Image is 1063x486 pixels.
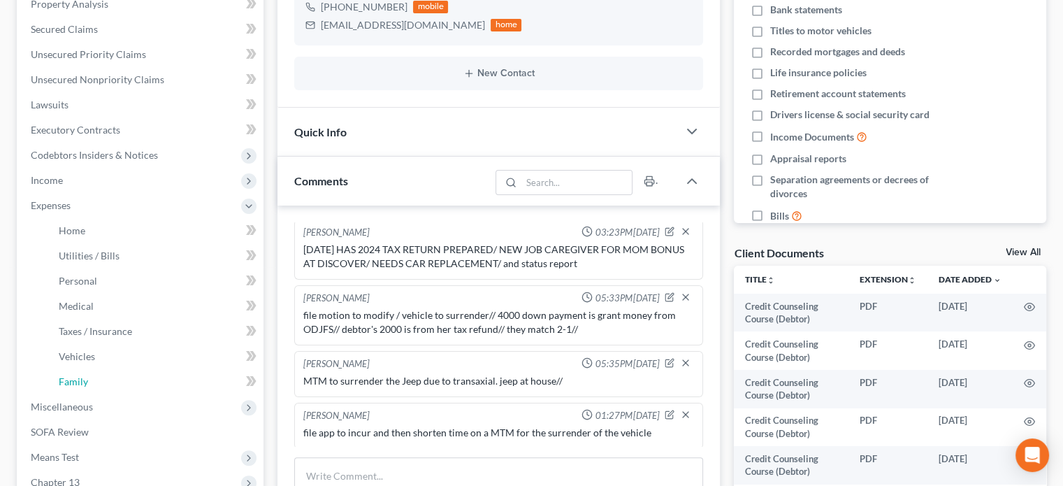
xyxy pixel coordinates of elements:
a: Vehicles [48,344,263,369]
a: Executory Contracts [20,117,263,143]
span: Utilities / Bills [59,250,120,262]
i: unfold_more [908,276,916,285]
a: Medical [48,294,263,319]
td: Credit Counseling Course (Debtor) [734,408,848,447]
div: [PERSON_NAME] [303,292,370,306]
span: Family [59,376,88,387]
td: [DATE] [927,408,1013,447]
span: Personal [59,275,97,287]
a: Unsecured Priority Claims [20,42,263,67]
span: Expenses [31,199,71,211]
a: Date Added expand_more [939,274,1001,285]
div: mobile [413,1,448,13]
div: file app to incur and then shorten time on a MTM for the surrender of the vehicle [303,426,694,440]
td: PDF [848,408,927,447]
div: [DATE] HAS 2024 TAX RETURN PREPARED/ NEW JOB CAREGIVER FOR MOM BONUS AT DISCOVER/ NEEDS CAR REPLA... [303,243,694,271]
span: Appraisal reports [770,152,846,166]
span: Income [31,174,63,186]
td: [DATE] [927,370,1013,408]
div: [PERSON_NAME] [303,226,370,240]
span: Executory Contracts [31,124,120,136]
a: Titleunfold_more [745,274,775,285]
input: Search... [521,171,632,194]
td: [DATE] [927,331,1013,370]
a: Personal [48,269,263,294]
a: View All [1006,248,1041,257]
td: PDF [848,446,927,485]
a: Secured Claims [20,17,263,42]
div: file motion to modify / vehicle to surrender// 4000 down payment is grant money from ODJFS// debt... [303,308,694,336]
span: Secured Claims [31,23,98,35]
div: MTM to surrender the Jeep due to transaxial. jeep at house// [303,374,694,388]
span: Taxes / Insurance [59,325,132,337]
td: Credit Counseling Course (Debtor) [734,446,848,485]
span: Titles to motor vehicles [770,24,872,38]
span: Unsecured Nonpriority Claims [31,73,164,85]
span: 03:23PM[DATE] [595,226,659,239]
span: Lawsuits [31,99,68,110]
div: home [491,19,521,31]
span: Quick Info [294,125,347,138]
td: Credit Counseling Course (Debtor) [734,331,848,370]
td: PDF [848,294,927,332]
a: Utilities / Bills [48,243,263,269]
span: Income Documents [770,130,854,144]
i: expand_more [993,276,1001,285]
span: Life insurance policies [770,66,867,80]
span: Codebtors Insiders & Notices [31,149,158,161]
span: Miscellaneous [31,401,93,413]
span: Recorded mortgages and deeds [770,45,905,59]
div: [PERSON_NAME] [303,409,370,423]
span: 05:35PM[DATE] [595,357,659,371]
td: [DATE] [927,446,1013,485]
span: Vehicles [59,350,95,362]
td: Credit Counseling Course (Debtor) [734,370,848,408]
i: unfold_more [767,276,775,285]
div: Open Intercom Messenger [1015,438,1049,472]
span: Retirement account statements [770,87,906,101]
span: Unsecured Priority Claims [31,48,146,60]
td: [DATE] [927,294,1013,332]
a: Lawsuits [20,92,263,117]
div: Client Documents [734,245,823,260]
td: Credit Counseling Course (Debtor) [734,294,848,332]
td: PDF [848,331,927,370]
button: New Contact [305,68,692,79]
span: Bills [770,209,789,223]
a: Unsecured Nonpriority Claims [20,67,263,92]
span: Means Test [31,451,79,463]
span: SOFA Review [31,426,89,438]
td: PDF [848,370,927,408]
span: Separation agreements or decrees of divorces [770,173,956,201]
span: Comments [294,174,348,187]
span: Drivers license & social security card [770,108,930,122]
a: SOFA Review [20,420,263,445]
span: Medical [59,300,94,312]
a: Family [48,369,263,394]
span: 05:33PM[DATE] [595,292,659,305]
span: Home [59,224,85,236]
a: Taxes / Insurance [48,319,263,344]
div: [PERSON_NAME] [303,357,370,371]
a: Home [48,218,263,243]
a: Extensionunfold_more [860,274,916,285]
span: 01:27PM[DATE] [595,409,659,422]
div: [EMAIL_ADDRESS][DOMAIN_NAME] [321,18,485,32]
span: Bank statements [770,3,842,17]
